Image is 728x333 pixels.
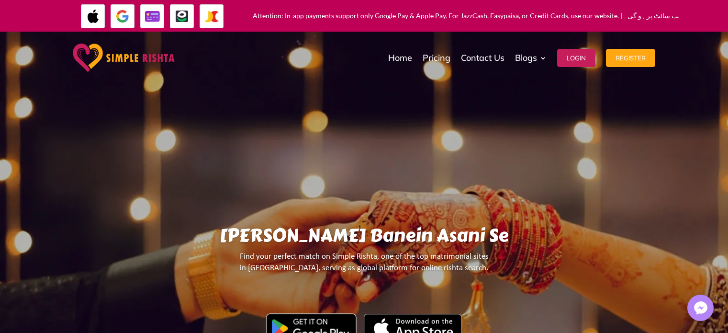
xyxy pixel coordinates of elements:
[95,251,633,282] p: Find your perfect match on Simple Rishta, one of the top matrimonial sites in [GEOGRAPHIC_DATA], ...
[461,34,504,82] a: Contact Us
[423,34,450,82] a: Pricing
[606,49,655,67] button: Register
[691,299,710,318] img: Messenger
[606,34,655,82] a: Register
[515,34,547,82] a: Blogs
[557,49,595,67] button: Login
[557,34,595,82] a: Login
[95,225,633,251] h1: [PERSON_NAME] Banein Asani Se
[388,34,412,82] a: Home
